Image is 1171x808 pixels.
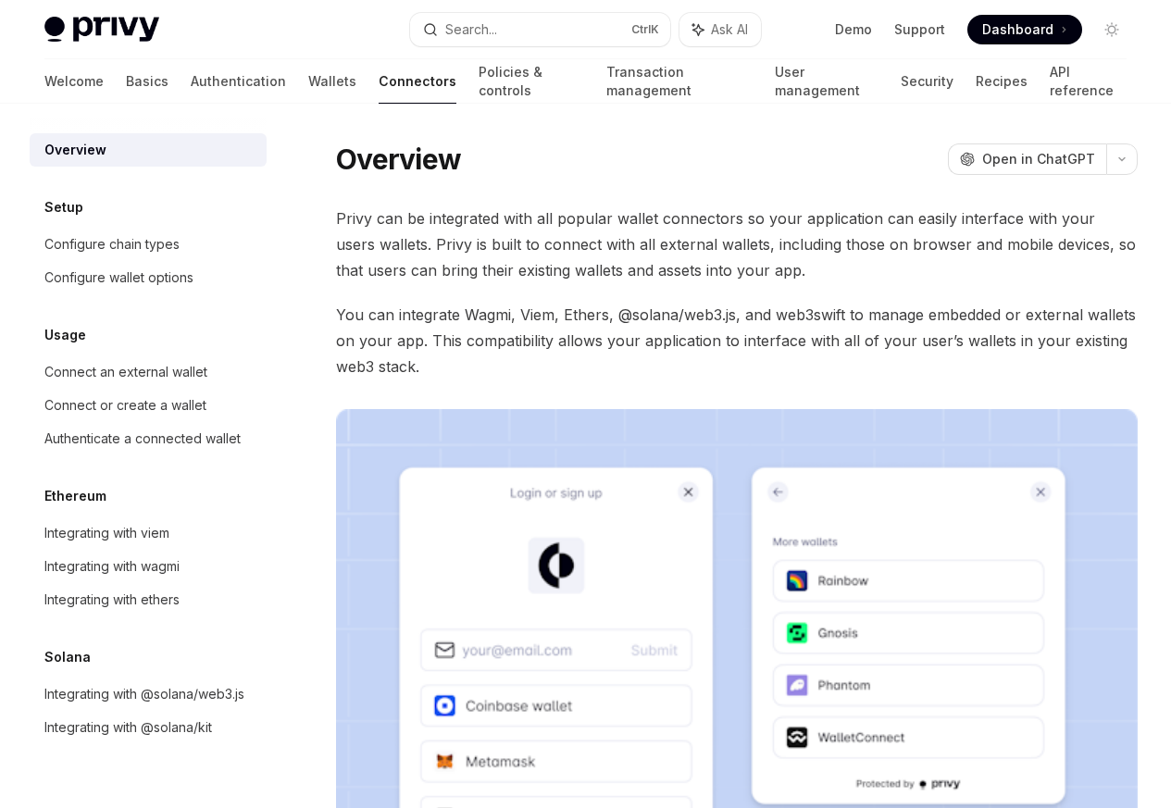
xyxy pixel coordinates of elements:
h1: Overview [336,143,461,176]
a: User management [775,59,878,104]
a: Security [901,59,953,104]
a: Configure wallet options [30,261,267,294]
div: Integrating with viem [44,522,169,544]
a: Support [894,20,945,39]
h5: Usage [44,324,86,346]
h5: Solana [44,646,91,668]
span: Ctrl K [631,22,659,37]
span: Privy can be integrated with all popular wallet connectors so your application can easily interfa... [336,205,1138,283]
button: Ask AI [679,13,761,46]
a: Overview [30,133,267,167]
span: You can integrate Wagmi, Viem, Ethers, @solana/web3.js, and web3swift to manage embedded or exter... [336,302,1138,379]
a: Authentication [191,59,286,104]
a: Wallets [308,59,356,104]
div: Integrating with @solana/web3.js [44,683,244,705]
div: Configure wallet options [44,267,193,289]
div: Integrating with wagmi [44,555,180,578]
a: Authenticate a connected wallet [30,422,267,455]
div: Integrating with ethers [44,589,180,611]
a: Connect an external wallet [30,355,267,389]
div: Overview [44,139,106,161]
a: Integrating with @solana/web3.js [30,677,267,711]
a: Integrating with ethers [30,583,267,616]
a: Welcome [44,59,104,104]
span: Open in ChatGPT [982,150,1095,168]
button: Open in ChatGPT [948,143,1106,175]
div: Authenticate a connected wallet [44,428,241,450]
div: Connect an external wallet [44,361,207,383]
a: Transaction management [606,59,753,104]
a: Recipes [976,59,1028,104]
a: Connectors [379,59,456,104]
span: Ask AI [711,20,748,39]
img: light logo [44,17,159,43]
a: Integrating with wagmi [30,550,267,583]
a: Integrating with @solana/kit [30,711,267,744]
a: API reference [1050,59,1127,104]
div: Search... [445,19,497,41]
button: Toggle dark mode [1097,15,1127,44]
span: Dashboard [982,20,1053,39]
a: Configure chain types [30,228,267,261]
a: Basics [126,59,168,104]
button: Search...CtrlK [410,13,670,46]
a: Connect or create a wallet [30,389,267,422]
h5: Setup [44,196,83,218]
a: Integrating with viem [30,516,267,550]
div: Integrating with @solana/kit [44,716,212,739]
a: Demo [835,20,872,39]
a: Dashboard [967,15,1082,44]
div: Configure chain types [44,233,180,255]
a: Policies & controls [479,59,584,104]
div: Connect or create a wallet [44,394,206,416]
h5: Ethereum [44,485,106,507]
